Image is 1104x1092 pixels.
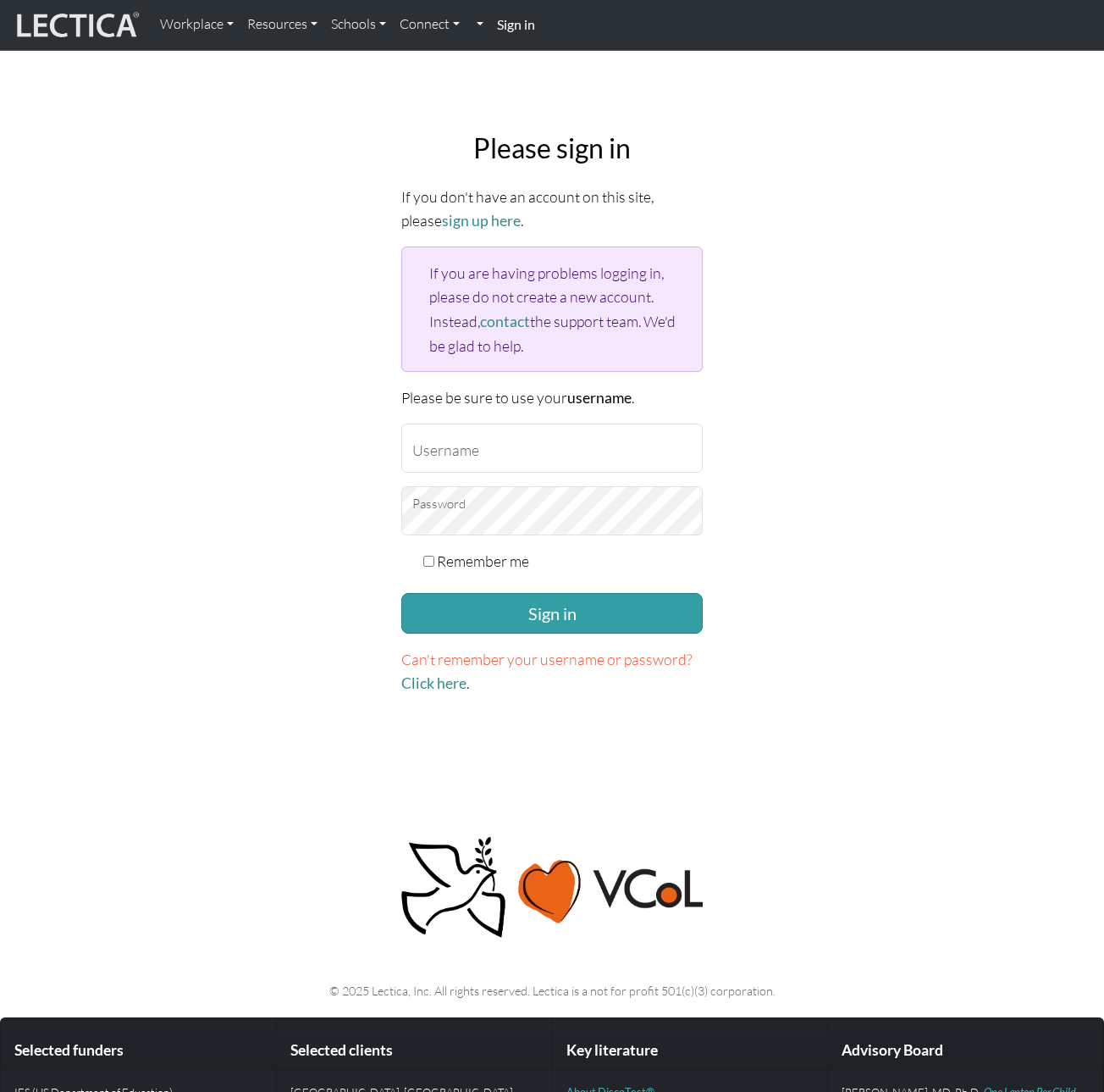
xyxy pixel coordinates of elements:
p: . [401,647,703,696]
img: Peace, love, VCoL [396,834,708,940]
label: Remember me [437,549,529,573]
a: Workplace [153,7,240,42]
h2: Please sign in [401,132,703,164]
a: sign up here [442,212,521,230]
p: Please be sure to use your . [401,385,703,410]
a: Resources [240,7,324,42]
a: Sign in [490,7,542,43]
span: Can't remember your username or password? [401,650,693,668]
div: If you are having problems logging in, please do not create a new account. Instead, the support t... [401,247,703,372]
img: lecticalive [13,9,140,42]
p: If you don't have an account on this site, please . [401,185,703,233]
button: Sign in [401,593,703,634]
a: Connect [393,7,466,42]
a: Click here [401,674,466,692]
div: Key literature [553,1032,828,1070]
p: © 2025 Lectica, Inc. All rights reserved. Lectica is a not for profit 501(c)(3) corporation. [80,981,1024,1001]
strong: Sign in [497,16,535,32]
a: contact [480,313,530,330]
div: Advisory Board [828,1032,1103,1070]
a: Schools [324,7,393,42]
input: Username [401,424,703,473]
div: Selected funders [1,1032,276,1070]
strong: username [567,389,632,407]
div: Selected clients [277,1032,552,1070]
